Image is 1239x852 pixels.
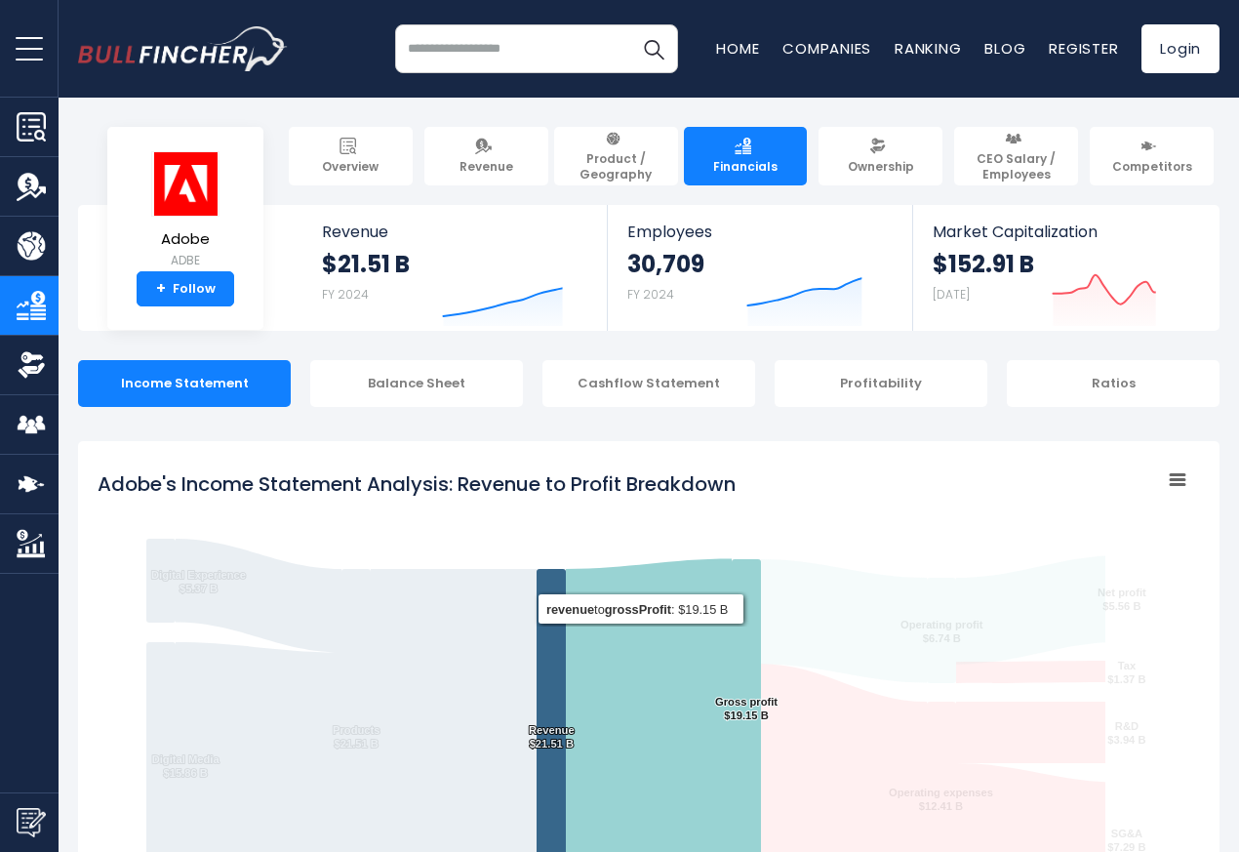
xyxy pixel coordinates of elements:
[913,205,1218,331] a: Market Capitalization $152.91 B [DATE]
[424,127,548,185] a: Revenue
[608,205,911,331] a: Employees 30,709 FY 2024
[713,159,778,175] span: Financials
[627,249,704,279] strong: 30,709
[17,350,46,380] img: Ownership
[819,127,942,185] a: Ownership
[460,159,513,175] span: Revenue
[954,127,1078,185] a: CEO Salary / Employees
[933,286,970,303] small: [DATE]
[848,159,914,175] span: Ownership
[984,38,1025,59] a: Blog
[554,127,678,185] a: Product / Geography
[151,569,246,594] text: Digital Experience $5.37 B
[1090,127,1214,185] a: Competitors
[1049,38,1118,59] a: Register
[563,151,669,182] span: Product / Geography
[775,360,987,407] div: Profitability
[963,151,1069,182] span: CEO Salary / Employees
[322,223,588,241] span: Revenue
[322,249,410,279] strong: $21.51 B
[889,787,993,812] text: Operating expenses $12.41 B
[933,223,1198,241] span: Market Capitalization
[627,286,674,303] small: FY 2024
[310,360,523,407] div: Balance Sheet
[1112,159,1192,175] span: Competitors
[78,360,291,407] div: Income Statement
[333,724,380,750] text: Products $21.51 B
[715,696,778,721] text: Gross profit $19.15 B
[98,470,736,498] tspan: Adobe's Income Statement Analysis: Revenue to Profit Breakdown
[895,38,961,59] a: Ranking
[542,360,755,407] div: Cashflow Statement
[1007,360,1219,407] div: Ratios
[322,286,369,303] small: FY 2024
[151,231,220,248] span: Adobe
[1107,720,1145,746] text: R&D $3.94 B
[289,127,413,185] a: Overview
[302,205,608,331] a: Revenue $21.51 B FY 2024
[629,24,678,73] button: Search
[137,271,234,306] a: +Follow
[152,753,220,779] text: Digital Media $15.86 B
[1098,587,1146,612] text: Net profit $5.56 B
[1141,24,1219,73] a: Login
[150,150,220,272] a: Adobe ADBE
[933,249,1034,279] strong: $152.91 B
[782,38,871,59] a: Companies
[78,26,288,71] a: Go to homepage
[322,159,379,175] span: Overview
[529,724,575,750] text: Revenue $21.51 B
[716,38,759,59] a: Home
[684,127,808,185] a: Financials
[151,252,220,269] small: ADBE
[78,26,288,71] img: bullfincher logo
[156,280,166,298] strong: +
[1107,660,1145,685] text: Tax $1.37 B
[627,223,892,241] span: Employees
[900,619,983,644] text: Operating profit $6.74 B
